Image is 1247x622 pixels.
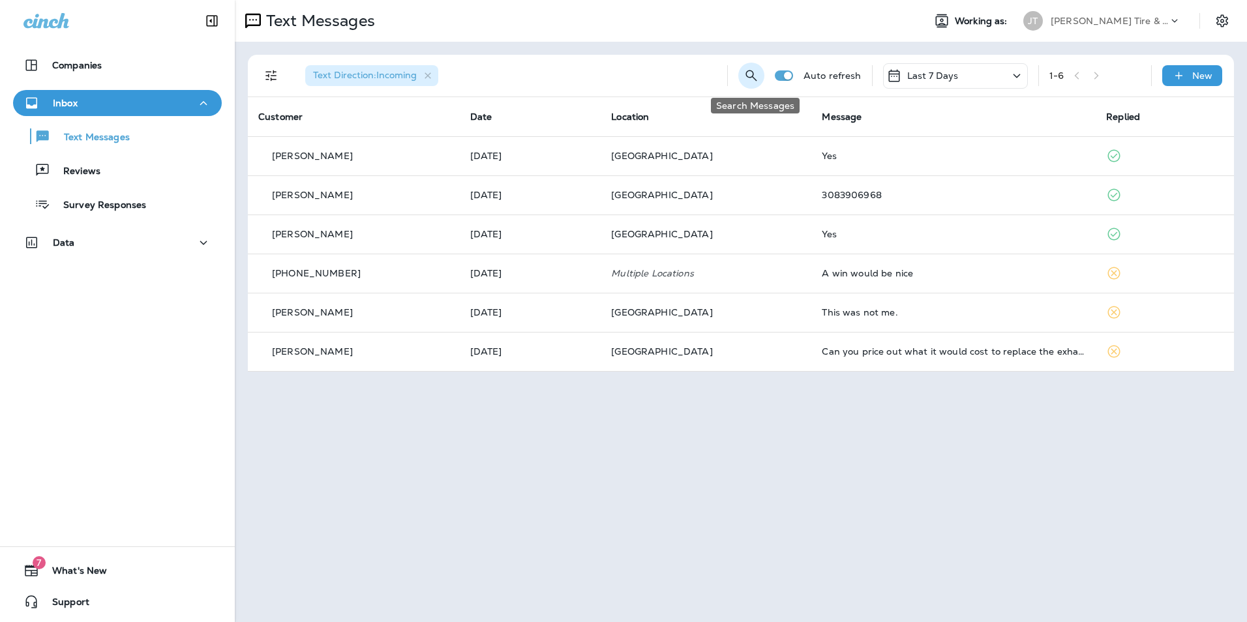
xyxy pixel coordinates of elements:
[1051,16,1168,26] p: [PERSON_NAME] Tire & Auto
[33,556,46,569] span: 7
[13,589,222,615] button: Support
[272,268,361,278] p: [PHONE_NUMBER]
[258,63,284,89] button: Filters
[305,65,438,86] div: Text Direction:Incoming
[738,63,764,89] button: Search Messages
[955,16,1010,27] span: Working as:
[1023,11,1043,31] div: JT
[272,151,353,161] p: [PERSON_NAME]
[272,346,353,357] p: [PERSON_NAME]
[53,98,78,108] p: Inbox
[611,268,801,278] p: Multiple Locations
[50,166,100,178] p: Reviews
[1049,70,1064,81] div: 1 - 6
[907,70,959,81] p: Last 7 Days
[1106,111,1140,123] span: Replied
[50,200,146,212] p: Survey Responses
[39,597,89,612] span: Support
[261,11,375,31] p: Text Messages
[611,150,712,162] span: [GEOGRAPHIC_DATA]
[258,111,303,123] span: Customer
[711,98,800,113] div: Search Messages
[470,268,591,278] p: Oct 3, 2025 02:10 PM
[822,346,1085,357] div: Can you price out what it would cost to replace the exhaust manifold in my car. It's starting to ...
[13,123,222,150] button: Text Messages
[313,69,417,81] span: Text Direction : Incoming
[611,346,712,357] span: [GEOGRAPHIC_DATA]
[272,307,353,318] p: [PERSON_NAME]
[470,111,492,123] span: Date
[822,151,1085,161] div: Yes
[611,111,649,123] span: Location
[13,52,222,78] button: Companies
[611,228,712,240] span: [GEOGRAPHIC_DATA]
[272,190,353,200] p: [PERSON_NAME]
[822,268,1085,278] div: A win would be nice
[13,557,222,584] button: 7What's New
[822,190,1085,200] div: 3083906968
[1210,9,1234,33] button: Settings
[470,307,591,318] p: Oct 1, 2025 01:40 PM
[470,190,591,200] p: Oct 7, 2025 09:40 AM
[470,229,591,239] p: Oct 7, 2025 09:06 AM
[1192,70,1212,81] p: New
[822,307,1085,318] div: This was not me.
[822,111,862,123] span: Message
[51,132,130,144] p: Text Messages
[53,237,75,248] p: Data
[13,156,222,184] button: Reviews
[272,229,353,239] p: [PERSON_NAME]
[13,230,222,256] button: Data
[13,190,222,218] button: Survey Responses
[194,8,230,34] button: Collapse Sidebar
[611,189,712,201] span: [GEOGRAPHIC_DATA]
[804,70,862,81] p: Auto refresh
[470,151,591,161] p: Oct 7, 2025 11:30 AM
[39,565,107,581] span: What's New
[52,60,102,70] p: Companies
[470,346,591,357] p: Oct 1, 2025 07:06 AM
[13,90,222,116] button: Inbox
[822,229,1085,239] div: Yes
[611,306,712,318] span: [GEOGRAPHIC_DATA]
